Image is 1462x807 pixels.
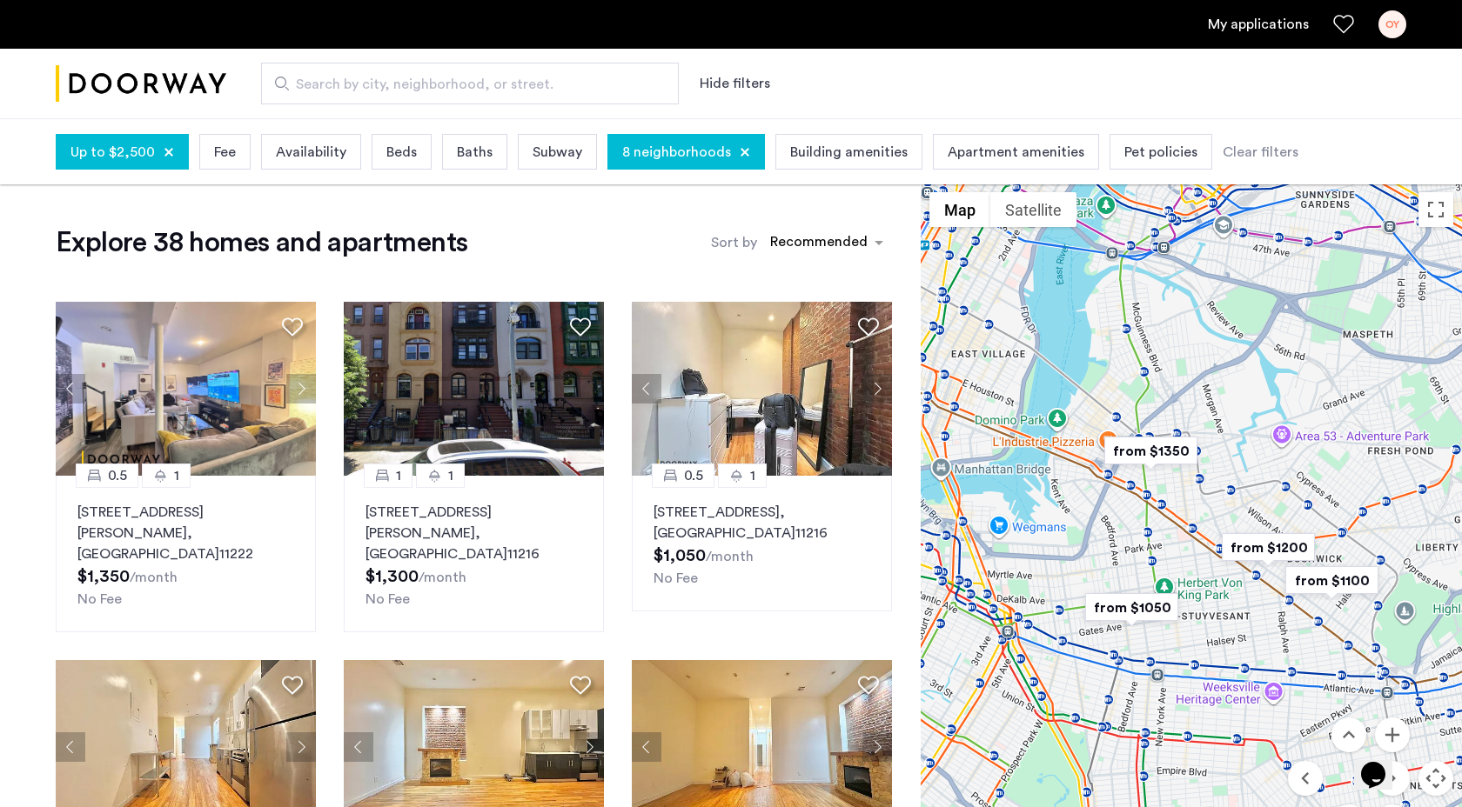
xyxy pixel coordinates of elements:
span: Search by city, neighborhood, or street. [296,74,630,95]
p: [STREET_ADDRESS] 11216 [654,502,870,544]
input: Apartment Search [261,63,679,104]
button: Show street map [929,192,990,227]
button: Show or hide filters [700,73,770,94]
div: Clear filters [1223,142,1298,163]
button: Next apartment [862,374,892,403]
button: Move up [1331,717,1366,752]
a: 11[STREET_ADDRESS][PERSON_NAME], [GEOGRAPHIC_DATA]11216No Fee [344,476,604,632]
button: Map camera controls [1418,761,1453,796]
button: Move left [1288,761,1323,796]
span: Building amenities [790,142,908,163]
button: Previous apartment [344,732,373,762]
span: No Fee [654,571,698,585]
span: 1 [750,465,755,486]
iframe: chat widget [1354,737,1410,790]
span: $1,300 [365,568,419,585]
div: Recommended [768,231,868,257]
span: 1 [174,465,179,486]
span: 0.5 [684,465,703,486]
span: 0.5 [108,465,127,486]
span: 8 neighborhoods [622,142,731,163]
button: Previous apartment [632,374,661,403]
span: Beds [386,142,417,163]
span: $1,050 [654,547,706,564]
ng-select: sort-apartment [761,227,892,258]
span: Availability [276,142,346,163]
img: 2016_638592645481784459.jpeg [632,302,893,476]
div: from $1350 [1097,431,1204,470]
button: Next apartment [286,732,316,762]
button: Zoom in [1375,717,1410,752]
button: Next apartment [862,732,892,762]
h1: Explore 38 homes and apartments [56,225,467,260]
img: 2012_638531128642025970.jpeg [344,302,605,476]
span: Baths [457,142,493,163]
span: Subway [533,142,582,163]
div: from $1100 [1278,561,1385,600]
span: Up to $2,500 [70,142,155,163]
a: 0.51[STREET_ADDRESS], [GEOGRAPHIC_DATA]11216No Fee [632,476,892,611]
span: Apartment amenities [948,142,1084,163]
span: Pet policies [1124,142,1197,163]
button: Previous apartment [56,374,85,403]
span: No Fee [77,592,122,606]
label: Sort by [711,232,757,253]
div: OY [1378,10,1406,38]
sub: /month [706,550,754,564]
button: Next apartment [286,374,316,403]
p: [STREET_ADDRESS][PERSON_NAME] 11222 [77,502,294,564]
a: Favorites [1333,14,1354,35]
img: dc6efc1f-24ba-4395-9182-45437e21be9a_638835442774733296.jpeg [56,302,317,476]
div: from $1050 [1078,588,1185,627]
div: from $1200 [1215,528,1322,567]
span: 1 [448,465,453,486]
a: 0.51[STREET_ADDRESS][PERSON_NAME], [GEOGRAPHIC_DATA]11222No Fee [56,476,316,632]
button: Previous apartment [632,732,661,762]
img: logo [56,51,226,117]
a: Cazamio logo [56,51,226,117]
span: Fee [214,142,236,163]
a: My application [1208,14,1309,35]
button: Toggle fullscreen view [1418,192,1453,227]
button: Previous apartment [56,732,85,762]
p: [STREET_ADDRESS][PERSON_NAME] 11216 [365,502,582,564]
sub: /month [130,570,178,584]
span: No Fee [365,592,410,606]
span: $1,350 [77,568,130,585]
button: Next apartment [574,732,604,762]
button: Show satellite imagery [990,192,1076,227]
sub: /month [419,570,466,584]
span: 1 [396,465,401,486]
